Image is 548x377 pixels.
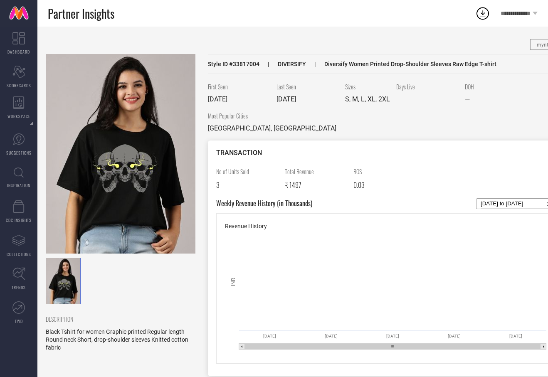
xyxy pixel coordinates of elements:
span: [GEOGRAPHIC_DATA], [GEOGRAPHIC_DATA] [208,124,336,132]
span: Last Seen [276,82,339,91]
span: FWD [15,318,23,324]
span: INSPIRATION [7,182,30,188]
text: [DATE] [509,334,522,338]
text: [DATE] [386,334,399,338]
span: Revenue History [225,223,267,229]
span: Black Tshirt for women Graphic printed Regular length Round neck Short, drop-shoulder sleeves Kni... [46,328,188,351]
span: 0.03 [353,180,365,190]
text: INR [230,278,236,286]
span: DASHBOARD [7,49,30,55]
div: Open download list [475,6,490,21]
span: No of Units Sold [216,167,279,176]
text: [DATE] [263,334,276,338]
span: Weekly Revenue History (in Thousands) [216,198,312,209]
span: — [465,95,470,103]
span: COLLECTIONS [7,251,31,257]
span: CDC INSIGHTS [6,217,32,223]
span: [DATE] [208,95,227,103]
span: ₹ 1497 [285,180,301,190]
span: DOH [465,82,527,91]
span: DESCRIPTION [46,315,189,323]
span: First Seen [208,82,270,91]
span: Partner Insights [48,5,114,22]
span: DIVERSIFY [259,61,306,67]
span: SUGGESTIONS [6,150,32,156]
span: TRENDS [12,284,26,291]
span: 3 [216,180,220,190]
span: Sizes [345,82,390,91]
span: ROS [353,167,416,176]
text: [DATE] [325,334,338,338]
span: Total Revenue [285,167,347,176]
span: Days Live [396,82,459,91]
span: [DATE] [276,95,296,103]
span: Most Popular Cities [208,111,336,120]
span: S, M, L, XL, 2XL [345,95,390,103]
span: WORKSPACE [7,113,30,119]
text: [DATE] [448,334,461,338]
span: Diversify Women Printed Drop-Shoulder Sleeves Raw Edge T-shirt [306,61,496,67]
span: Style ID # 33817004 [208,61,259,67]
span: SCORECARDS [7,82,31,89]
